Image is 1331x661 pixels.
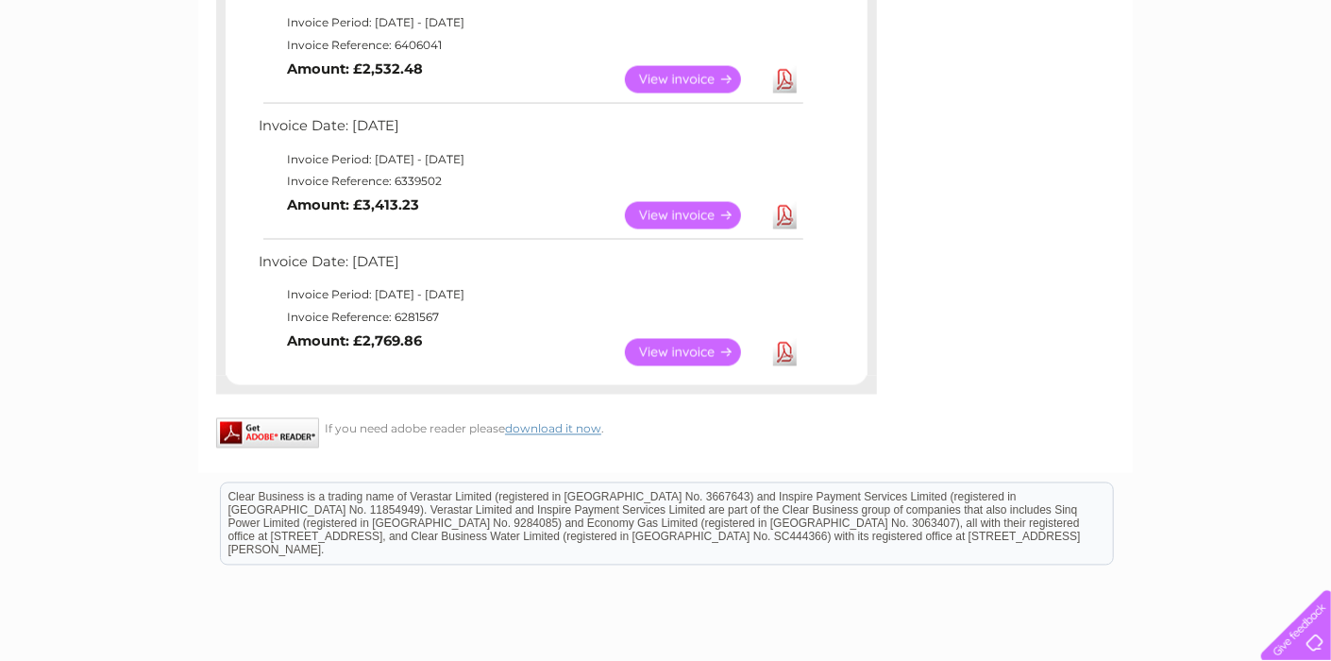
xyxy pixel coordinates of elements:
[1046,80,1087,94] a: Energy
[254,284,806,307] td: Invoice Period: [DATE] - [DATE]
[254,170,806,193] td: Invoice Reference: 6339502
[625,339,764,366] a: View
[625,66,764,93] a: View
[254,34,806,57] td: Invoice Reference: 6406041
[625,202,764,229] a: View
[216,418,877,436] div: If you need adobe reader please .
[254,113,806,148] td: Invoice Date: [DATE]
[254,148,806,171] td: Invoice Period: [DATE] - [DATE]
[975,9,1105,33] a: 0333 014 3131
[254,307,806,330] td: Invoice Reference: 6281567
[505,422,601,436] a: download it now
[773,339,797,366] a: Download
[1269,80,1313,94] a: Log out
[287,60,423,77] b: Amount: £2,532.48
[46,49,143,107] img: logo.png
[1205,80,1252,94] a: Contact
[287,333,422,350] b: Amount: £2,769.86
[254,249,806,284] td: Invoice Date: [DATE]
[999,80,1035,94] a: Water
[287,196,419,213] b: Amount: £3,413.23
[773,202,797,229] a: Download
[1099,80,1155,94] a: Telecoms
[221,10,1113,92] div: Clear Business is a trading name of Verastar Limited (registered in [GEOGRAPHIC_DATA] No. 3667643...
[254,11,806,34] td: Invoice Period: [DATE] - [DATE]
[1167,80,1194,94] a: Blog
[773,66,797,93] a: Download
